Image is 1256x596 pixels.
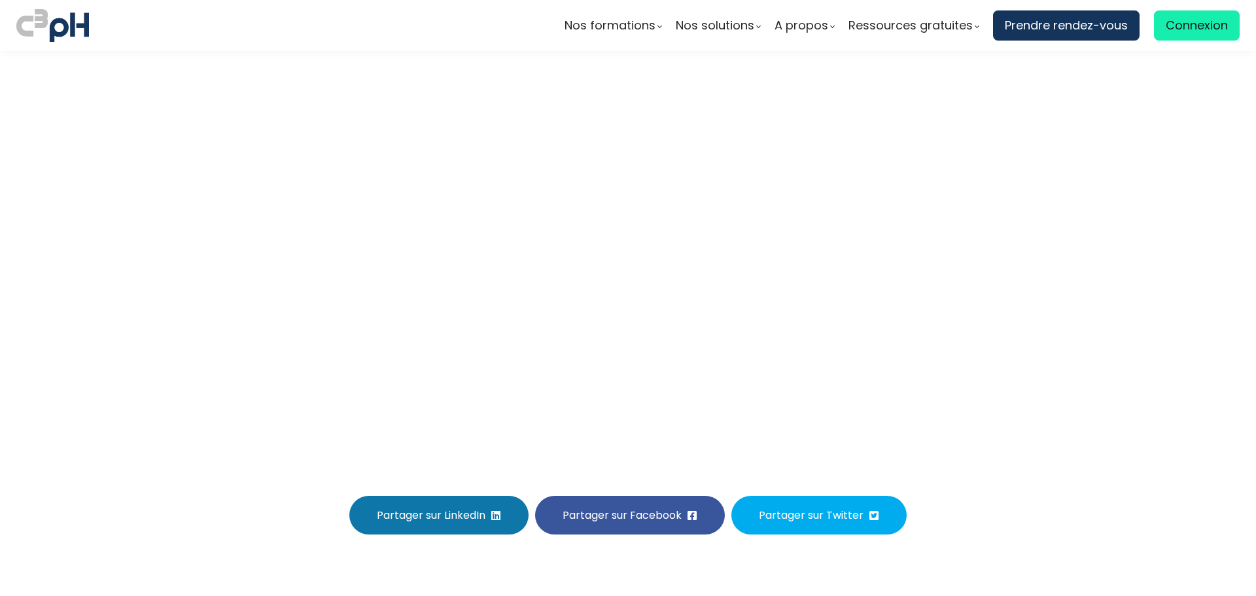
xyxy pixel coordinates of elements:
[676,16,754,35] span: Nos solutions
[565,16,655,35] span: Nos formations
[377,507,485,523] span: Partager sur LinkedIn
[848,16,973,35] span: Ressources gratuites
[535,496,725,535] button: Partager sur Facebook
[563,507,682,523] span: Partager sur Facebook
[775,16,828,35] span: A propos
[1154,10,1240,41] a: Connexion
[16,7,89,44] img: logo C3PH
[993,10,1140,41] a: Prendre rendez-vous
[349,496,529,535] button: Partager sur LinkedIn
[731,496,907,535] button: Partager sur Twitter
[759,507,863,523] span: Partager sur Twitter
[1166,16,1228,35] span: Connexion
[1005,16,1128,35] span: Prendre rendez-vous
